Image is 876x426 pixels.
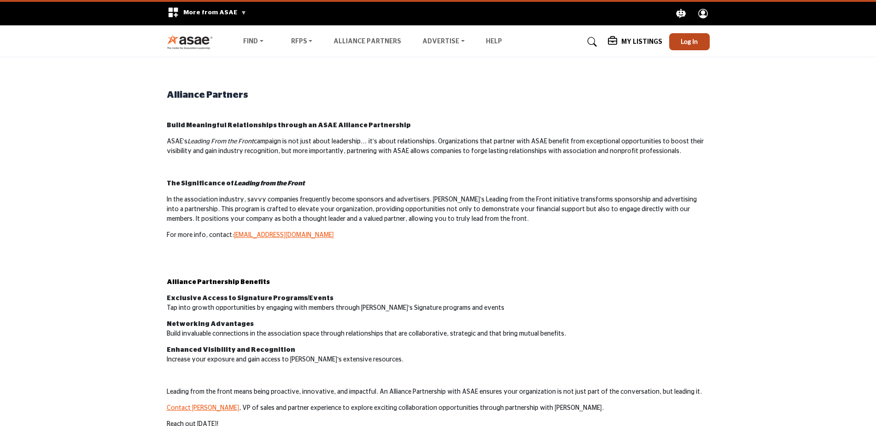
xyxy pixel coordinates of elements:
span: More from ASAE [183,9,246,16]
h5: My Listings [621,38,662,46]
div: More from ASAE [162,2,252,25]
strong: The Significance of [167,180,304,187]
a: Help [486,38,502,45]
strong: Networking Advantages [167,321,254,327]
p: ASAE’s campaign is not just about leadership… it’s about relationships. Organizations that partne... [167,137,710,156]
img: Site Logo [167,34,218,49]
p: Build invaluable connections in the association space through relationships that are collaborativ... [167,319,710,339]
p: , VP of sales and partner experience to explore exciting collaboration opportunities through part... [167,403,710,413]
button: Log In [669,33,710,50]
a: RFPs [285,35,319,48]
a: Find [237,35,270,48]
p: In the association industry, savvy companies frequently become sponsors and advertisers. [PERSON_... [167,195,710,224]
a: Alliance Partners [333,38,401,45]
a: Advertise [416,35,471,48]
a: [EMAIL_ADDRESS][DOMAIN_NAME] [234,232,334,238]
div: My Listings [608,36,662,47]
p: For more info, contact: [167,231,710,240]
strong: Build Meaningful Relationships through an ASAE Alliance Partnership [167,122,411,129]
em: Leading From the Front [187,138,254,145]
p: Leading from the front means being proactive, innovative, and impactful. An Alliance Partnership ... [167,387,710,397]
a: Search [578,35,603,49]
strong: Enhanced Visibility and Recognition [167,347,295,353]
strong: Exclusive Access to Signature Programs/Events [167,295,334,302]
p: Increase your exposure and gain access to [PERSON_NAME]’s extensive resources. [167,345,710,365]
em: Leading from the Front [234,180,304,187]
h2: Alliance Partnership Benefits [167,278,710,287]
h2: Alliance Partners [167,88,710,102]
a: Contact [PERSON_NAME] [167,405,239,411]
span: Log In [681,37,698,45]
p: Tap into growth opportunities by engaging with members through [PERSON_NAME]’s Signature programs... [167,294,710,313]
